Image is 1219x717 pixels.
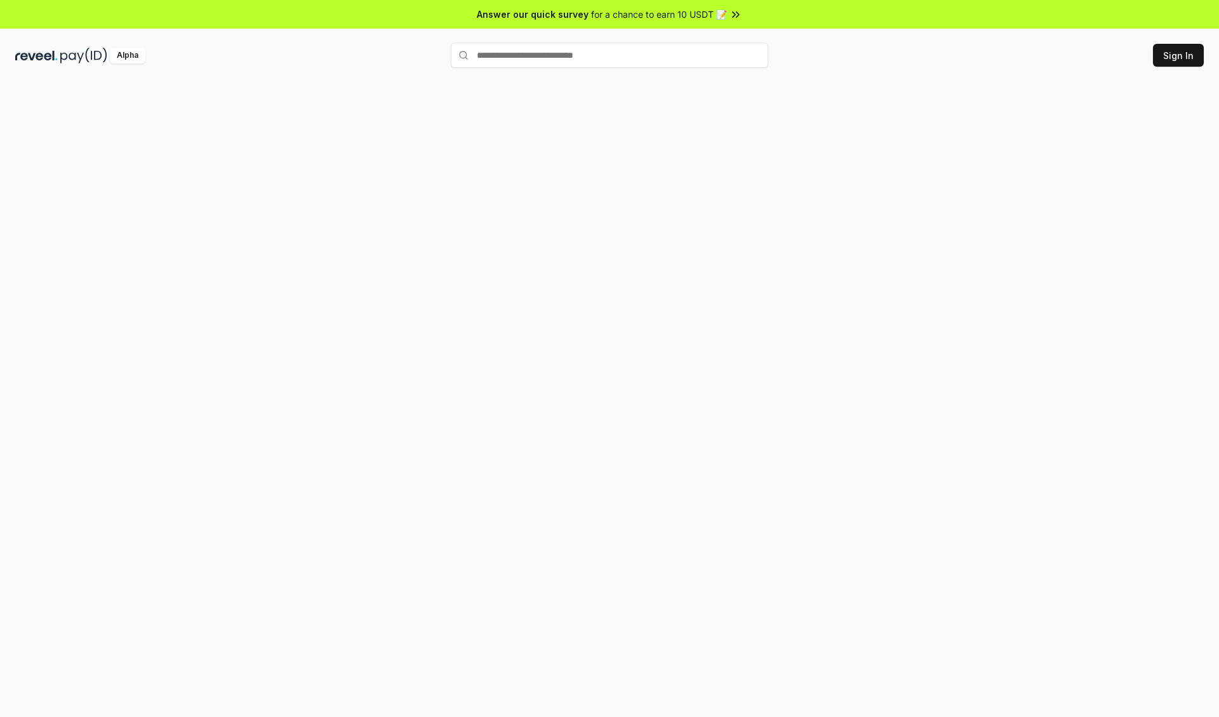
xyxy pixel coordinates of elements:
span: for a chance to earn 10 USDT 📝 [591,8,727,21]
img: pay_id [60,48,107,64]
button: Sign In [1153,44,1204,67]
div: Alpha [110,48,145,64]
span: Answer our quick survey [477,8,589,21]
img: reveel_dark [15,48,58,64]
